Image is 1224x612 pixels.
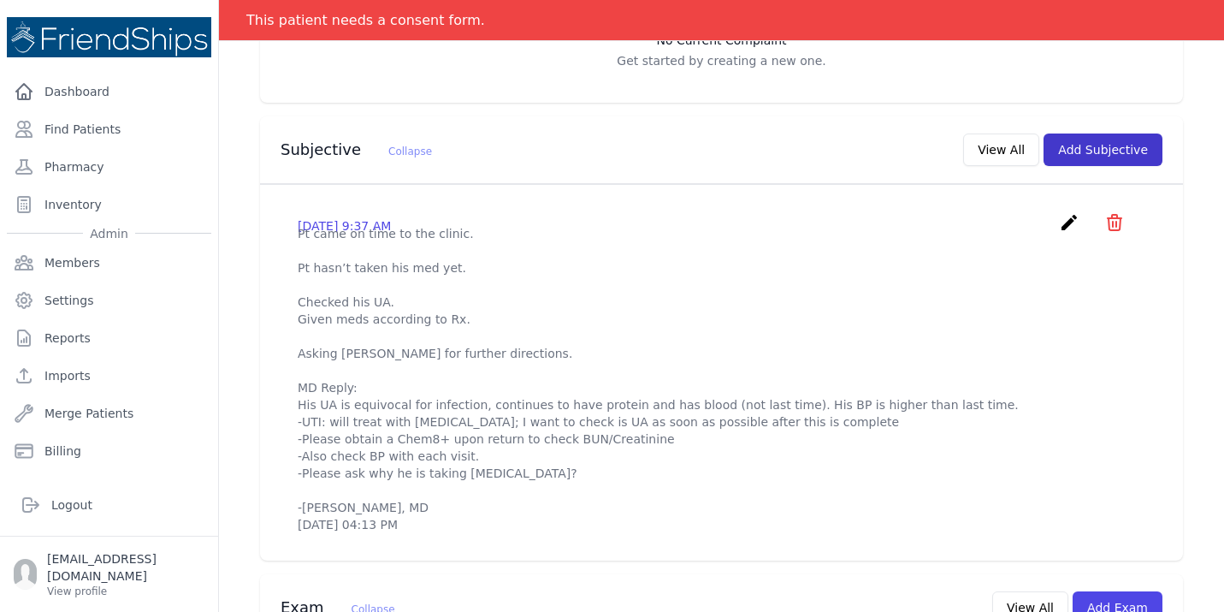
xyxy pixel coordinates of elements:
a: Organizations [7,472,211,506]
a: [EMAIL_ADDRESS][DOMAIN_NAME] View profile [14,550,204,598]
span: Admin [83,225,135,242]
a: Reports [7,321,211,355]
p: [EMAIL_ADDRESS][DOMAIN_NAME] [47,550,204,585]
h3: Subjective [281,140,432,160]
p: Pt came on time to the clinic. Pt hasn’t taken his med yet. Checked his UA. Given meds according ... [298,225,1145,533]
a: Settings [7,283,211,318]
a: Inventory [7,187,211,222]
i: create [1059,212,1079,233]
p: View profile [47,585,204,598]
button: View All [963,134,1039,166]
p: Get started by creating a new one. [277,52,1166,69]
a: Find Patients [7,112,211,146]
a: create [1059,220,1084,236]
a: Billing [7,434,211,468]
a: Pharmacy [7,150,211,184]
span: Collapse [388,146,432,157]
a: Logout [14,488,204,522]
a: Imports [7,359,211,393]
button: Add Subjective [1044,134,1162,166]
a: Merge Patients [7,396,211,431]
p: [DATE] 9:37 AM [298,217,391,235]
a: Members [7,246,211,280]
img: Medical Missions EMR [7,17,211,57]
a: Dashboard [7,74,211,109]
